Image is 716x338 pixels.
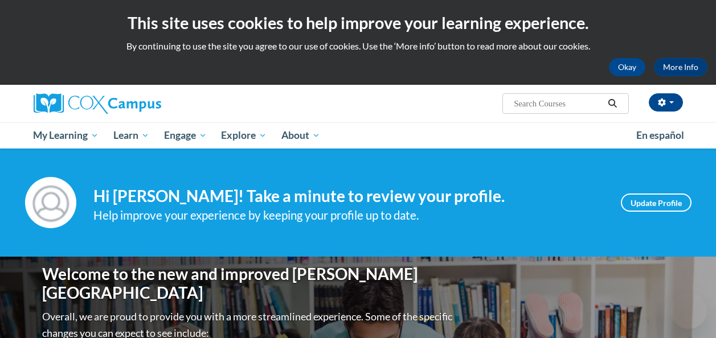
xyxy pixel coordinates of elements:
[604,97,621,110] button: Search
[34,93,239,114] a: Cox Campus
[106,122,157,149] a: Learn
[609,58,645,76] button: Okay
[34,93,161,114] img: Cox Campus
[113,129,149,142] span: Learn
[164,129,207,142] span: Engage
[25,177,76,228] img: Profile Image
[649,93,683,112] button: Account Settings
[214,122,274,149] a: Explore
[221,129,267,142] span: Explore
[274,122,328,149] a: About
[513,97,604,110] input: Search Courses
[281,129,320,142] span: About
[33,129,99,142] span: My Learning
[654,58,707,76] a: More Info
[9,11,707,34] h2: This site uses cookies to help improve your learning experience.
[157,122,214,149] a: Engage
[629,123,692,147] a: En español
[25,122,692,149] div: Main menu
[93,187,604,206] h4: Hi [PERSON_NAME]! Take a minute to review your profile.
[621,193,692,212] a: Update Profile
[636,129,684,141] span: En español
[26,122,107,149] a: My Learning
[42,265,455,303] h1: Welcome to the new and improved [PERSON_NAME][GEOGRAPHIC_DATA]
[9,40,707,52] p: By continuing to use the site you agree to our use of cookies. Use the ‘More info’ button to read...
[93,206,604,225] div: Help improve your experience by keeping your profile up to date.
[670,292,707,329] iframe: Button to launch messaging window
